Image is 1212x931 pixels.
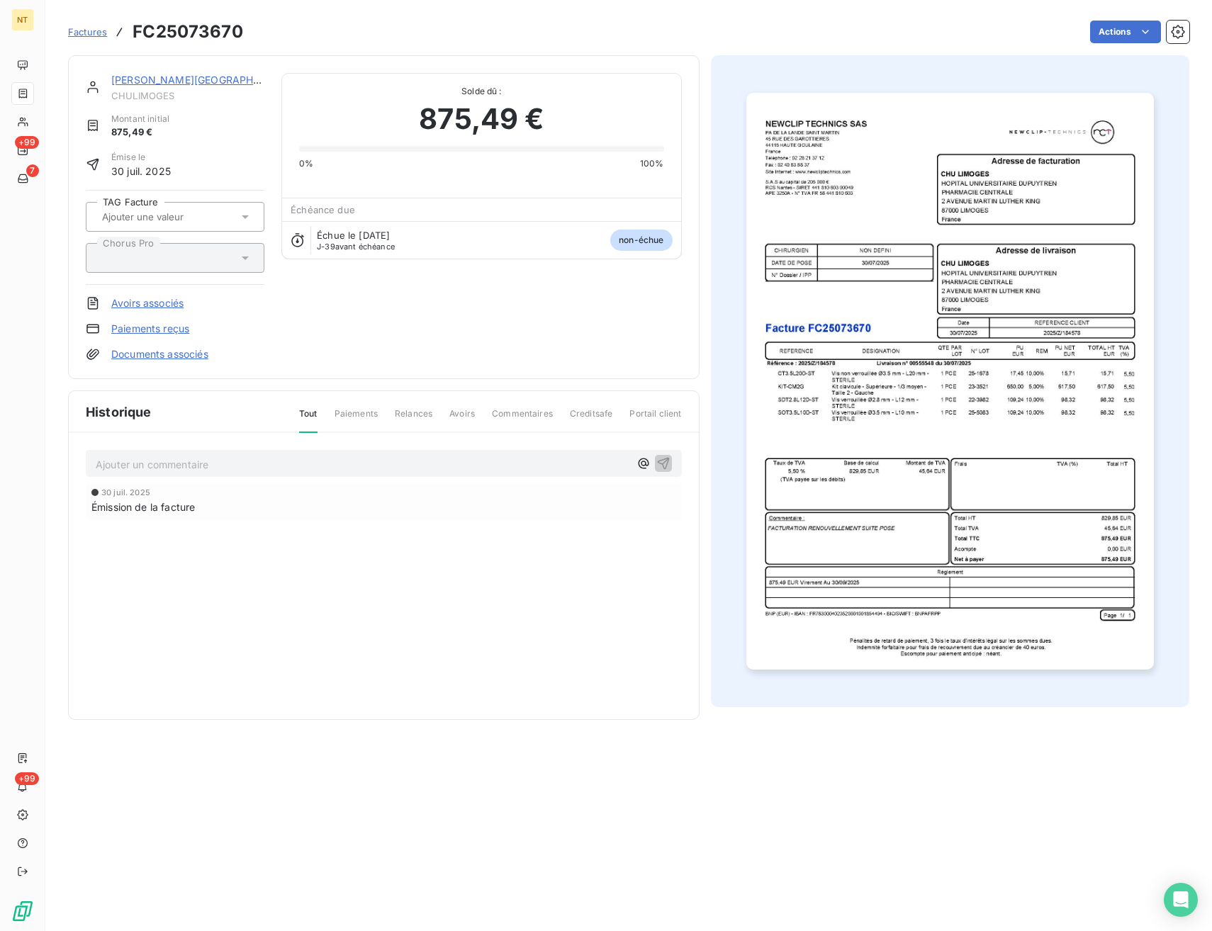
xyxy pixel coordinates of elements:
[492,407,553,431] span: Commentaires
[111,347,208,361] a: Documents associés
[68,25,107,39] a: Factures
[111,90,264,101] span: CHULIMOGES
[91,500,195,514] span: Émission de la facture
[291,204,355,215] span: Échéance due
[111,164,171,179] span: 30 juil. 2025
[610,230,672,251] span: non-échue
[395,407,432,431] span: Relances
[335,407,378,431] span: Paiements
[317,230,390,241] span: Échue le [DATE]
[317,242,395,251] span: avant échéance
[86,402,152,422] span: Historique
[299,85,663,98] span: Solde dû :
[1090,21,1161,43] button: Actions
[629,407,681,431] span: Portail client
[111,113,169,125] span: Montant initial
[101,488,150,497] span: 30 juil. 2025
[419,98,544,140] span: 875,49 €
[1164,883,1198,917] div: Open Intercom Messenger
[111,296,184,310] a: Avoirs associés
[68,26,107,38] span: Factures
[640,157,664,170] span: 100%
[133,19,243,45] h3: FC25073670
[299,407,318,433] span: Tout
[449,407,475,431] span: Avoirs
[111,74,298,86] a: [PERSON_NAME][GEOGRAPHIC_DATA]
[11,167,33,190] a: 7
[11,139,33,162] a: +99
[11,9,34,31] div: NT
[26,164,39,177] span: 7
[101,210,243,223] input: Ajouter une valeur
[746,93,1154,670] img: invoice_thumbnail
[570,407,613,431] span: Creditsafe
[299,157,313,170] span: 0%
[317,242,335,252] span: J-39
[111,125,169,140] span: 875,49 €
[15,136,39,149] span: +99
[111,322,189,336] a: Paiements reçus
[15,772,39,785] span: +99
[111,151,171,164] span: Émise le
[11,900,34,922] img: Logo LeanPay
